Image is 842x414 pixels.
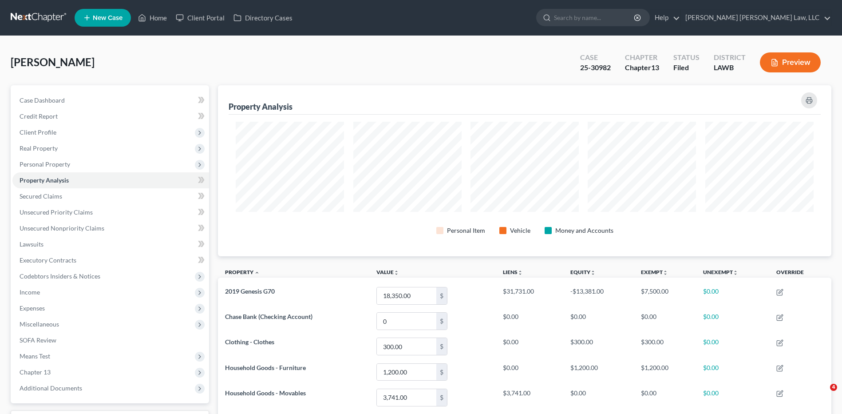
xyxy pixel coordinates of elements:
span: SOFA Review [20,336,56,344]
input: Search by name... [554,9,635,26]
button: Preview [760,52,821,72]
div: $ [436,287,447,304]
td: -$13,381.00 [563,283,634,308]
a: SOFA Review [12,332,209,348]
td: $0.00 [696,385,769,410]
div: Money and Accounts [555,226,613,235]
i: unfold_more [733,270,738,275]
iframe: Intercom live chat [812,384,833,405]
i: expand_less [254,270,260,275]
span: Executory Contracts [20,256,76,264]
div: $ [436,313,447,330]
span: Miscellaneous [20,320,59,328]
input: 0.00 [377,313,436,330]
span: 2019 Genesis G70 [225,287,275,295]
a: Equityunfold_more [570,269,596,275]
td: $0.00 [634,385,696,410]
div: Status [673,52,700,63]
div: $ [436,364,447,381]
span: Real Property [20,144,58,152]
i: unfold_more [394,270,399,275]
td: $0.00 [496,334,563,359]
span: 13 [651,63,659,72]
span: Property Analysis [20,176,69,184]
td: $7,500.00 [634,283,696,308]
div: Vehicle [510,226,530,235]
td: $300.00 [563,334,634,359]
div: Personal Item [447,226,485,235]
span: Credit Report [20,112,58,120]
td: $3,741.00 [496,385,563,410]
td: $0.00 [563,385,634,410]
a: Case Dashboard [12,92,209,108]
div: 25-30982 [580,63,611,73]
input: 0.00 [377,364,436,381]
a: Lawsuits [12,236,209,252]
a: Directory Cases [229,10,297,26]
a: Exemptunfold_more [641,269,668,275]
td: $31,731.00 [496,283,563,308]
a: Help [650,10,680,26]
i: unfold_more [663,270,668,275]
span: New Case [93,15,123,21]
td: $1,200.00 [634,359,696,385]
td: $1,200.00 [563,359,634,385]
span: [PERSON_NAME] [11,56,95,68]
span: Codebtors Insiders & Notices [20,272,100,280]
span: Lawsuits [20,240,43,248]
span: Means Test [20,352,50,360]
span: Expenses [20,304,45,312]
input: 0.00 [377,338,436,355]
span: 4 [830,384,837,391]
span: Additional Documents [20,384,82,392]
a: Property Analysis [12,172,209,188]
td: $0.00 [696,359,769,385]
a: Home [134,10,171,26]
div: District [714,52,746,63]
input: 0.00 [377,389,436,406]
a: Liensunfold_more [503,269,523,275]
td: $0.00 [496,359,563,385]
span: Household Goods - Movables [225,389,306,397]
span: Secured Claims [20,192,62,200]
div: $ [436,338,447,355]
div: Property Analysis [229,101,293,112]
a: Valueunfold_more [376,269,399,275]
td: $0.00 [496,309,563,334]
a: Client Portal [171,10,229,26]
td: $0.00 [696,309,769,334]
th: Override [769,263,831,283]
td: $0.00 [563,309,634,334]
a: Unsecured Priority Claims [12,204,209,220]
td: $300.00 [634,334,696,359]
i: unfold_more [518,270,523,275]
span: Personal Property [20,160,70,168]
a: Unsecured Nonpriority Claims [12,220,209,236]
span: Unsecured Nonpriority Claims [20,224,104,232]
td: $0.00 [634,309,696,334]
span: Clothing - Clothes [225,338,274,346]
span: Case Dashboard [20,96,65,104]
a: Property expand_less [225,269,260,275]
a: Unexemptunfold_more [703,269,738,275]
div: Chapter [625,52,659,63]
div: Filed [673,63,700,73]
a: [PERSON_NAME] [PERSON_NAME] Law, LLC [681,10,831,26]
div: Case [580,52,611,63]
span: Unsecured Priority Claims [20,208,93,216]
div: Chapter [625,63,659,73]
a: Credit Report [12,108,209,124]
div: $ [436,389,447,406]
td: $0.00 [696,283,769,308]
i: unfold_more [590,270,596,275]
span: Income [20,288,40,296]
span: Household Goods - Furniture [225,364,306,371]
input: 0.00 [377,287,436,304]
div: LAWB [714,63,746,73]
span: Chapter 13 [20,368,51,376]
span: Chase Bank (Checking Account) [225,313,312,320]
a: Executory Contracts [12,252,209,268]
span: Client Profile [20,128,56,136]
a: Secured Claims [12,188,209,204]
td: $0.00 [696,334,769,359]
